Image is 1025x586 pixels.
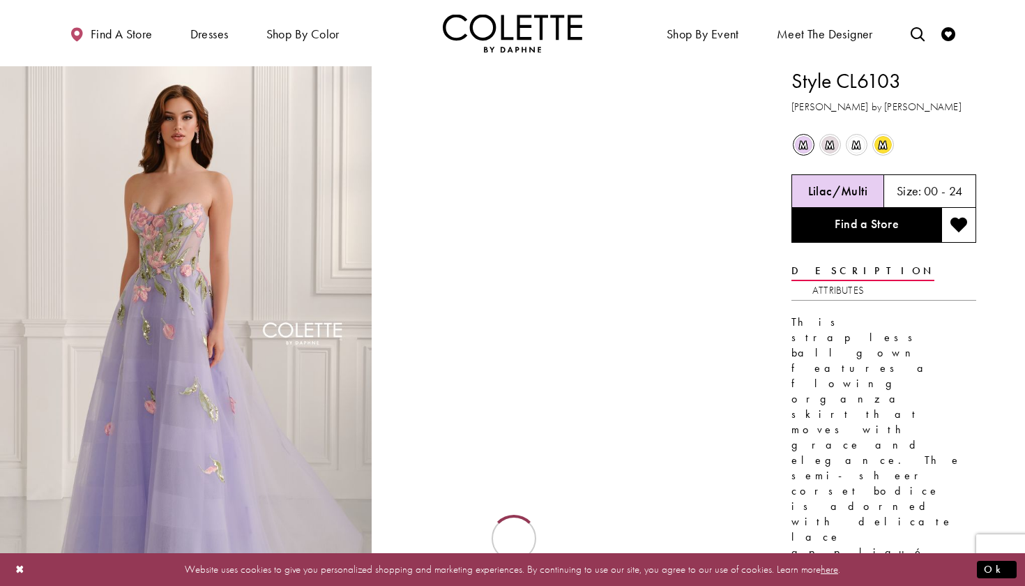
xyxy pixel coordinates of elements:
div: White/Multi [844,133,869,157]
span: Shop by color [263,14,343,52]
a: Visit Home Page [443,14,582,52]
span: Dresses [187,14,232,52]
a: Description [791,261,934,281]
span: Shop by color [266,27,340,41]
a: Meet the designer [773,14,876,52]
video: Style CL6103 Colette by Daphne #1 autoplay loop mute video [379,66,750,252]
button: Submit Dialog [977,561,1017,578]
h1: Style CL6103 [791,66,976,96]
a: Attributes [812,280,864,301]
a: Check Wishlist [938,14,959,52]
img: Colette by Daphne [443,14,582,52]
a: here [821,562,838,576]
span: Shop By Event [667,27,739,41]
span: Shop By Event [663,14,743,52]
div: Yellow/Multi [871,133,895,157]
span: Find a store [91,27,153,41]
p: Website uses cookies to give you personalized shopping and marketing experiences. By continuing t... [100,560,925,579]
span: Dresses [190,27,229,41]
button: Close Dialog [8,557,32,582]
a: Find a Store [791,208,941,243]
a: Find a store [66,14,155,52]
div: Pink/Multi [818,133,842,157]
div: Product color controls state depends on size chosen [791,132,976,158]
div: Lilac/Multi [791,133,816,157]
span: Meet the designer [777,27,873,41]
h3: [PERSON_NAME] by [PERSON_NAME] [791,99,976,115]
h5: 00 - 24 [924,184,963,198]
h5: Chosen color [808,184,867,198]
button: Add to wishlist [941,208,976,243]
a: Toggle search [907,14,928,52]
span: Size: [897,183,922,199]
